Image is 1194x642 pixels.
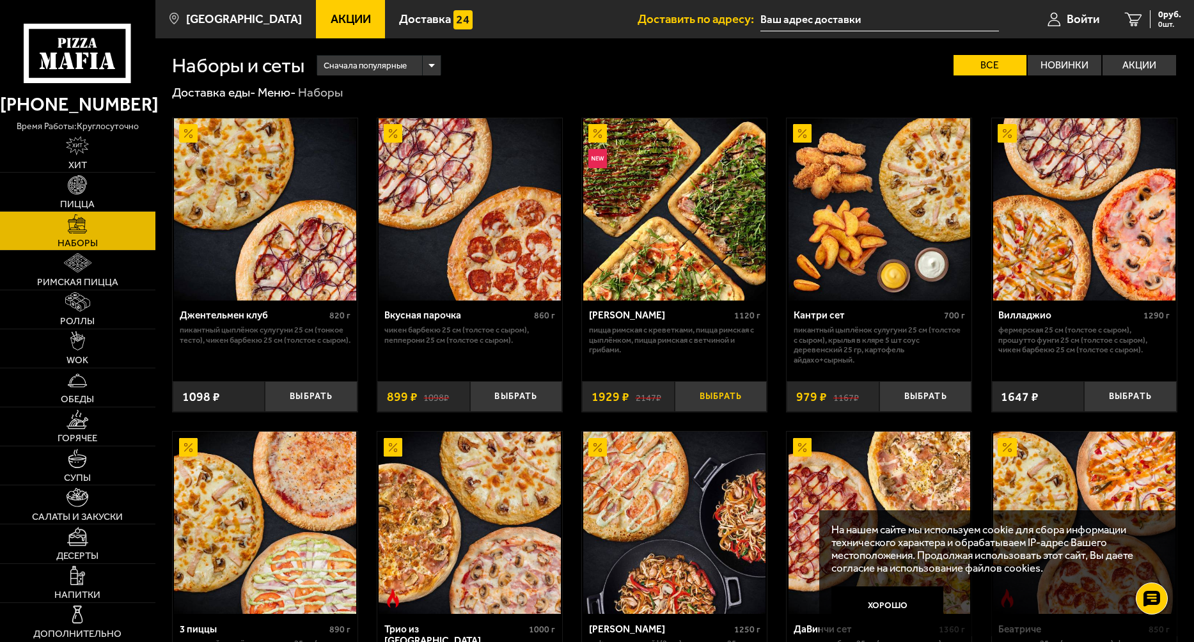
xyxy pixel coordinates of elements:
[384,589,402,607] img: Острое блюдо
[258,85,296,100] a: Меню-
[180,325,351,345] p: Пикантный цыплёнок сулугуни 25 см (тонкое тесто), Чикен Барбекю 25 см (толстое с сыром).
[68,160,87,170] span: Хит
[589,623,731,636] div: [PERSON_NAME]
[793,438,812,457] img: Акционный
[734,624,760,635] span: 1250 г
[879,381,972,412] button: Выбрать
[67,356,88,365] span: WOK
[583,118,766,301] img: Мама Миа
[173,432,357,614] a: Акционный3 пиццы
[592,391,629,403] span: 1929 ₽
[1084,381,1177,412] button: Выбрать
[379,432,561,614] img: Трио из Рио
[793,124,812,143] img: Акционный
[453,10,472,29] img: 15daf4d41897b9f0e9f617042186c801.svg
[37,278,118,287] span: Римская пицца
[298,84,343,100] div: Наборы
[1103,55,1176,75] label: Акции
[1158,10,1181,19] span: 0 руб.
[329,310,350,321] span: 820 г
[787,432,971,614] a: АкционныйДаВинчи сет
[180,309,327,322] div: Джентельмен клуб
[470,381,563,412] button: Выбрать
[64,473,91,483] span: Супы
[174,118,356,301] img: Джентельмен клуб
[379,118,561,301] img: Вкусная парочка
[32,512,123,522] span: Салаты и закуски
[993,118,1175,301] img: Вилладжио
[58,434,97,443] span: Горячее
[173,118,357,301] a: АкционныйДжентельмен клуб
[992,118,1177,301] a: АкционныйВилладжио
[1067,13,1099,26] span: Войти
[182,391,220,403] span: 1098 ₽
[56,551,98,561] span: Десерты
[787,118,971,301] a: АкционныйКантри сет
[796,391,827,403] span: 979 ₽
[582,118,767,301] a: АкционныйНовинкаМама Миа
[583,432,766,614] img: Вилла Капри
[992,432,1177,614] a: АкционныйОстрое блюдоБеатриче
[179,438,198,457] img: Акционный
[60,317,95,326] span: Роллы
[399,13,451,26] span: Доставка
[1001,391,1039,403] span: 1647 ₽
[54,590,100,600] span: Напитки
[794,623,936,636] div: ДаВинчи сет
[944,310,965,321] span: 700 г
[172,85,256,100] a: Доставка еды-
[180,623,327,636] div: 3 пиццы
[387,391,418,403] span: 899 ₽
[172,56,304,75] h1: Наборы и сеты
[534,310,555,321] span: 860 г
[384,124,402,143] img: Акционный
[588,124,607,143] img: Акционный
[384,438,402,457] img: Акционный
[377,432,562,614] a: АкционныйОстрое блюдоТрио из Рио
[58,239,98,248] span: Наборы
[377,118,562,301] a: АкционныйВкусная парочка
[831,523,1157,575] p: На нашем сайте мы используем cookie для сбора информации технического характера и обрабатываем IP...
[760,8,999,31] input: Ваш адрес доставки
[329,624,350,635] span: 890 г
[998,309,1140,322] div: Вилладжио
[794,325,965,364] p: Пикантный цыплёнок сулугуни 25 см (толстое с сыром), крылья в кляре 5 шт соус деревенский 25 гр, ...
[384,325,556,345] p: Чикен Барбекю 25 см (толстое с сыром), Пепперони 25 см (толстое с сыром).
[174,432,356,614] img: 3 пиццы
[324,54,407,77] span: Сначала популярные
[186,13,302,26] span: [GEOGRAPHIC_DATA]
[61,395,94,404] span: Обеды
[588,438,607,457] img: Акционный
[384,309,531,322] div: Вкусная парочка
[33,629,122,639] span: Дополнительно
[588,149,607,168] img: Новинка
[331,13,371,26] span: Акции
[998,438,1016,457] img: Акционный
[998,124,1016,143] img: Акционный
[833,391,859,403] s: 1167 ₽
[1158,20,1181,28] span: 0 шт.
[734,310,760,321] span: 1120 г
[589,325,760,355] p: Пицца Римская с креветками, Пицца Римская с цыплёнком, Пицца Римская с ветчиной и грибами.
[179,124,198,143] img: Акционный
[582,432,767,614] a: АкционныйВилла Капри
[1143,310,1170,321] span: 1290 г
[993,432,1175,614] img: Беатриче
[789,432,971,614] img: ДаВинчи сет
[675,381,767,412] button: Выбрать
[589,309,731,322] div: [PERSON_NAME]
[1028,55,1101,75] label: Новинки
[954,55,1027,75] label: Все
[265,381,357,412] button: Выбрать
[998,325,1170,355] p: Фермерская 25 см (толстое с сыром), Прошутто Фунги 25 см (толстое с сыром), Чикен Барбекю 25 см (...
[794,309,941,322] div: Кантри сет
[636,391,661,403] s: 2147 ₽
[789,118,971,301] img: Кантри сет
[831,586,943,623] button: Хорошо
[529,624,555,635] span: 1000 г
[60,200,95,209] span: Пицца
[638,13,760,26] span: Доставить по адресу:
[423,391,449,403] s: 1098 ₽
